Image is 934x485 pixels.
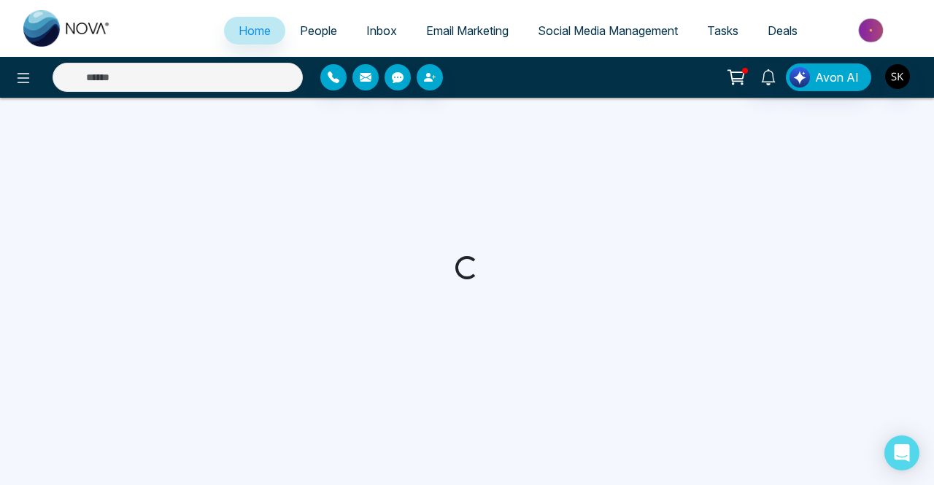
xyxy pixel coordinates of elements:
[239,23,271,38] span: Home
[366,23,397,38] span: Inbox
[786,63,871,91] button: Avon AI
[815,69,859,86] span: Avon AI
[884,435,919,470] div: Open Intercom Messenger
[352,17,412,44] a: Inbox
[523,17,692,44] a: Social Media Management
[538,23,678,38] span: Social Media Management
[790,67,810,88] img: Lead Flow
[768,23,798,38] span: Deals
[426,23,509,38] span: Email Marketing
[753,17,812,44] a: Deals
[285,17,352,44] a: People
[692,17,753,44] a: Tasks
[224,17,285,44] a: Home
[819,14,925,47] img: Market-place.gif
[412,17,523,44] a: Email Marketing
[23,10,111,47] img: Nova CRM Logo
[300,23,337,38] span: People
[707,23,738,38] span: Tasks
[885,64,910,89] img: User Avatar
